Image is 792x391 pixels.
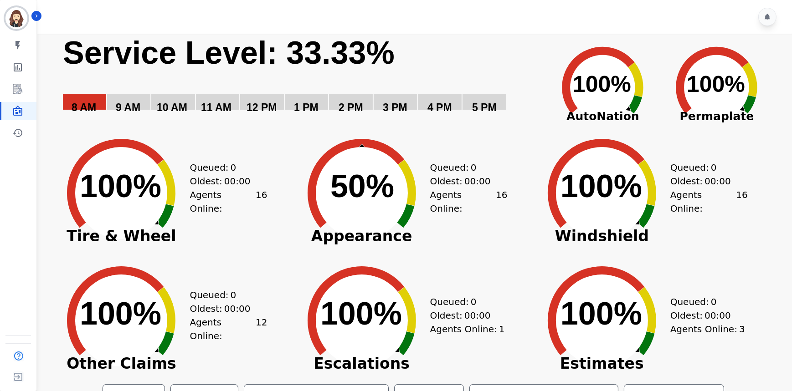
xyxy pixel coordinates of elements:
text: 100% [561,168,642,204]
span: 0 [231,161,237,174]
div: Queued: [190,161,258,174]
text: 100% [561,296,642,331]
div: Oldest: [430,174,499,188]
span: 16 [256,188,267,215]
span: Permaplate [660,108,774,125]
span: 00:00 [464,174,491,188]
span: 0 [471,295,477,309]
span: 16 [496,188,507,215]
text: 11 AM [201,102,231,113]
svg: Service Level: 0% [62,34,543,127]
span: Other Claims [53,359,190,368]
div: Queued: [670,161,739,174]
text: 9 AM [116,102,140,113]
div: Agents Online: [430,322,508,336]
div: Queued: [430,161,499,174]
span: AutoNation [546,108,660,125]
text: 100% [573,71,631,97]
span: 0 [711,295,717,309]
div: Agents Online: [190,315,267,343]
span: 00:00 [224,302,251,315]
div: Agents Online: [190,188,267,215]
span: Estimates [534,359,670,368]
text: 3 PM [383,102,407,113]
div: Queued: [670,295,739,309]
span: 1 [499,322,505,336]
text: 100% [80,168,161,204]
text: 8 AM [72,102,96,113]
span: 3 [739,322,745,336]
span: Escalations [293,359,430,368]
div: Oldest: [190,302,258,315]
text: 10 AM [157,102,187,113]
text: 12 PM [247,102,277,113]
div: Agents Online: [670,322,748,336]
text: 100% [80,296,161,331]
span: Tire & Wheel [53,232,190,241]
span: Windshield [534,232,670,241]
span: 16 [736,188,747,215]
div: Oldest: [670,174,739,188]
span: 00:00 [464,309,491,322]
span: 12 [256,315,267,343]
div: Oldest: [190,174,258,188]
text: 4 PM [427,102,452,113]
div: Agents Online: [430,188,508,215]
div: Queued: [190,288,258,302]
div: Agents Online: [670,188,748,215]
img: Bordered avatar [5,7,27,29]
text: 2 PM [339,102,363,113]
text: 5 PM [472,102,497,113]
span: 00:00 [224,174,251,188]
span: 00:00 [705,309,731,322]
div: Queued: [430,295,499,309]
text: 50% [330,168,394,204]
div: Oldest: [430,309,499,322]
text: 1 PM [294,102,319,113]
text: 100% [687,71,745,97]
text: Service Level: 33.33% [63,35,395,71]
span: 0 [711,161,717,174]
text: 100% [320,296,402,331]
span: 00:00 [705,174,731,188]
span: Appearance [293,232,430,241]
span: 0 [231,288,237,302]
span: 0 [471,161,477,174]
div: Oldest: [670,309,739,322]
